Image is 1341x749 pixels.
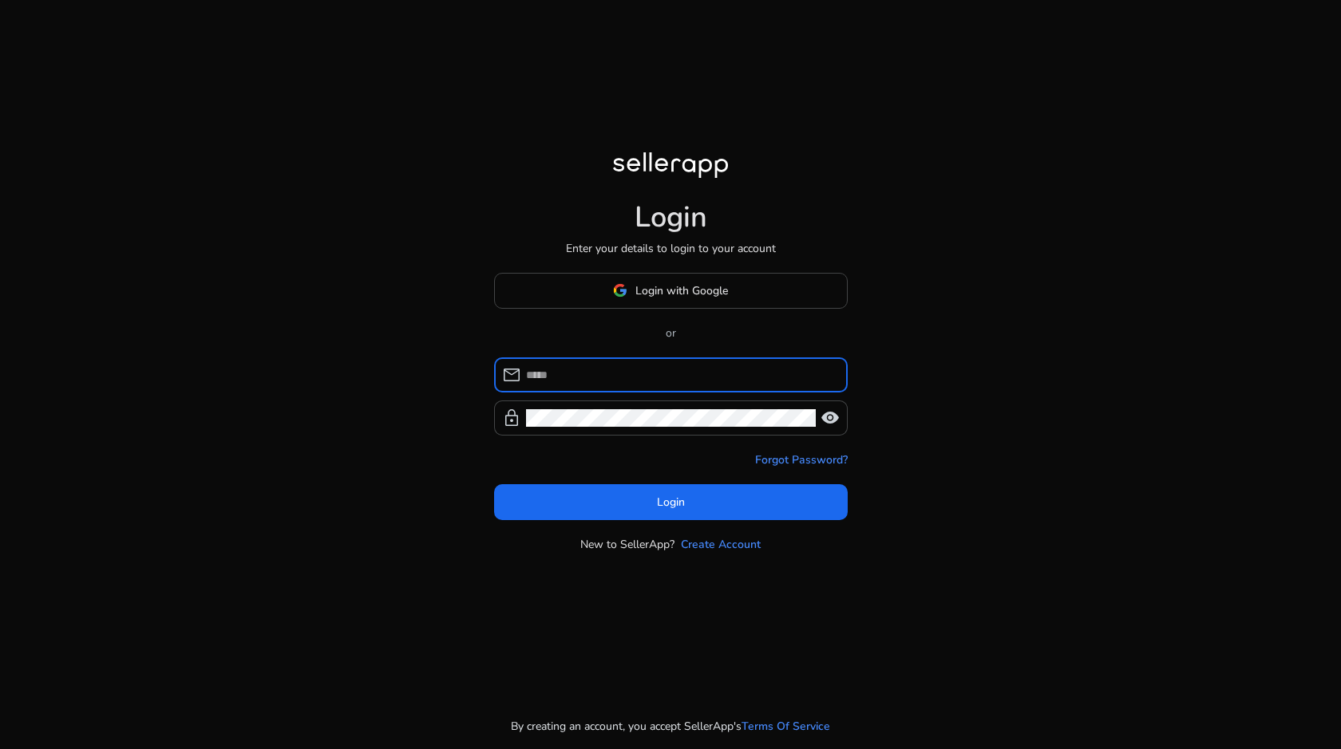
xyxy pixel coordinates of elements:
a: Terms Of Service [742,718,830,735]
a: Forgot Password? [755,451,848,468]
p: Enter your details to login to your account [566,240,776,257]
img: google-logo.svg [613,283,627,298]
span: lock [502,408,521,428]
span: Login [657,494,685,511]
h1: Login [635,200,707,235]
span: mail [502,365,521,384]
a: Create Account [681,536,761,553]
button: Login with Google [494,273,848,309]
p: or [494,325,848,341]
p: New to SellerApp? [580,536,674,553]
button: Login [494,484,848,520]
span: Login with Google [635,282,728,299]
span: visibility [821,408,840,428]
